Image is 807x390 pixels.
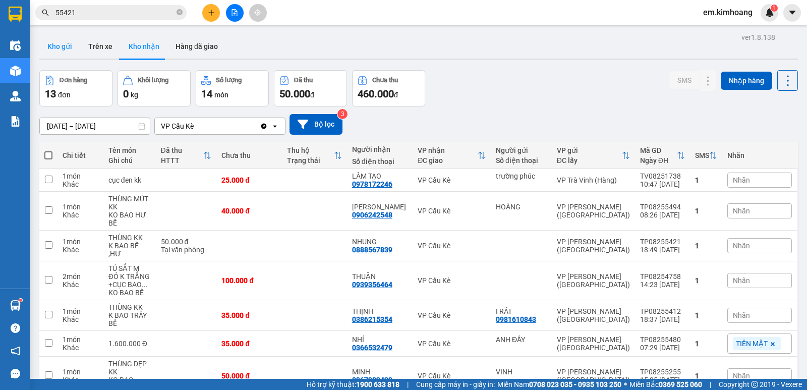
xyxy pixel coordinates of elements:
div: VP Cầu Kè [418,276,486,285]
sup: 1 [19,299,22,302]
div: ĐC lấy [557,156,622,164]
div: Mã GD [640,146,677,154]
div: VP [PERSON_NAME] ([GEOGRAPHIC_DATA]) [557,368,630,384]
span: đ [310,91,314,99]
div: 50.000 đ [161,238,212,246]
div: 15:05 [DATE] [640,376,685,384]
button: caret-down [783,4,801,22]
div: TP08255421 [640,238,685,246]
button: Trên xe [80,34,121,59]
span: file-add [231,9,238,16]
div: TP08255480 [640,336,685,344]
div: TRẦN CẢNH [352,203,408,211]
span: Nhãn [733,207,750,215]
strong: 0369 525 060 [659,380,702,388]
div: VP Cầu Kè [161,121,194,131]
span: Miền Bắc [629,379,702,390]
sup: 3 [337,109,348,119]
div: 0906242548 [352,211,392,219]
div: Tại văn phòng [161,246,212,254]
svg: Clear value [260,122,268,130]
div: Trạng thái [287,156,334,164]
div: I RÁT [496,307,547,315]
svg: open [271,122,279,130]
div: Khác [63,211,98,219]
div: trường phúc [496,172,547,180]
div: THÙNG KK [108,303,151,311]
div: TP08255412 [640,307,685,315]
th: Toggle SortBy [690,142,722,169]
img: solution-icon [10,116,21,127]
div: K BAO TRẦY BỂ [108,311,151,327]
button: Đơn hàng13đơn [39,70,112,106]
div: 1.600.000 Đ [108,340,151,348]
th: Toggle SortBy [635,142,690,169]
div: 1 [695,207,717,215]
div: cục đen kk [108,176,151,184]
div: VP nhận [418,146,478,154]
button: aim [249,4,267,22]
div: 0967983439 [352,376,392,384]
th: Toggle SortBy [156,142,217,169]
div: THỊNH [352,307,408,315]
div: TP08255494 [640,203,685,211]
div: 1 món [63,368,98,376]
span: Hỗ trợ kỹ thuật: [307,379,399,390]
div: 25.000 đ [221,176,276,184]
div: 0366532479 [352,344,392,352]
div: 1 món [63,238,98,246]
button: SMS [669,71,700,89]
div: LÂM TẠO [352,172,408,180]
span: VP [PERSON_NAME] ([GEOGRAPHIC_DATA]) [4,34,101,53]
div: 100.000 đ [221,276,276,285]
span: caret-down [788,8,797,17]
div: 1 món [63,172,98,180]
div: 1 [695,276,717,285]
div: Người gửi [496,146,547,154]
div: 1 [695,340,717,348]
sup: 1 [771,5,778,12]
div: 1 món [63,203,98,211]
div: Đơn hàng [60,77,87,84]
div: Chưa thu [221,151,276,159]
input: Select a date range. [40,118,150,134]
div: 0386215354 [352,315,392,323]
span: 460.000 [358,88,394,100]
div: VP Trà Vinh (Hàng) [557,176,630,184]
div: 07:29 [DATE] [640,344,685,352]
div: Đã thu [294,77,313,84]
th: Toggle SortBy [413,142,491,169]
strong: BIÊN NHẬN GỬI HÀNG [34,6,117,15]
span: [PERSON_NAME] [7,54,68,64]
div: 1 [695,176,717,184]
span: Nhãn [733,372,750,380]
div: Ghi chú [108,156,151,164]
input: Selected VP Cầu Kè. [195,121,196,131]
span: kg [131,91,138,99]
img: warehouse-icon [10,40,21,51]
span: notification [11,346,20,356]
span: 14 [201,88,212,100]
div: TP08255255 [640,368,685,376]
div: 0939356464 [352,281,392,289]
span: close-circle [177,9,183,15]
button: Kho gửi [39,34,80,59]
div: Khác [63,376,98,384]
div: Người nhận [352,145,408,153]
div: HTTT [161,156,204,164]
div: 35.000 đ [221,311,276,319]
div: ANH ĐẦY [496,336,547,344]
span: món [214,91,228,99]
div: 10:47 [DATE] [640,180,685,188]
div: Khối lượng [138,77,168,84]
div: VP [PERSON_NAME] ([GEOGRAPHIC_DATA]) [557,272,630,289]
span: aim [254,9,261,16]
div: VP Cầu Kè [418,340,486,348]
div: 1 món [63,307,98,315]
div: 0981610843 [496,315,536,323]
div: K BAO BỂ ,HƯ [108,242,151,258]
span: | [710,379,711,390]
div: 0888567839 [352,246,392,254]
span: 50.000 [279,88,310,100]
div: THÙNG KK [108,234,151,242]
